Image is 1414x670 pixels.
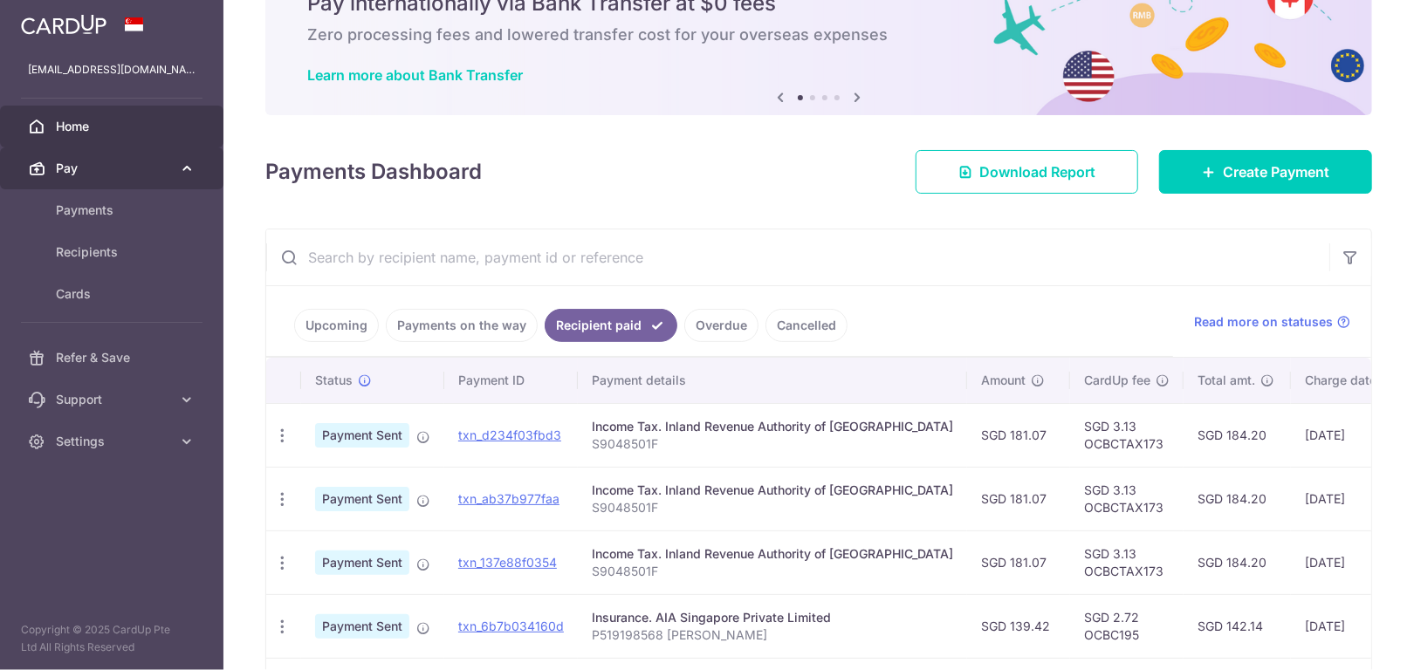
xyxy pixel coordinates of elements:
[1084,372,1150,389] span: CardUp fee
[21,14,106,35] img: CardUp
[1184,530,1291,594] td: SGD 184.20
[1184,403,1291,467] td: SGD 184.20
[967,467,1070,530] td: SGD 181.07
[592,545,953,563] div: Income Tax. Inland Revenue Authority of [GEOGRAPHIC_DATA]
[56,391,171,408] span: Support
[56,160,171,177] span: Pay
[56,433,171,450] span: Settings
[1198,372,1255,389] span: Total amt.
[56,285,171,303] span: Cards
[315,372,353,389] span: Status
[458,619,564,633] a: txn_6b7b034160d
[307,66,523,84] a: Learn more about Bank Transfer
[916,150,1138,194] a: Download Report
[1159,150,1372,194] a: Create Payment
[684,309,758,342] a: Overdue
[315,423,409,448] span: Payment Sent
[1070,467,1184,530] td: SGD 3.13 OCBCTAX173
[1184,594,1291,658] td: SGD 142.14
[979,161,1095,182] span: Download Report
[56,243,171,261] span: Recipients
[56,118,171,135] span: Home
[967,530,1070,594] td: SGD 181.07
[967,403,1070,467] td: SGD 181.07
[444,358,578,403] th: Payment ID
[1194,313,1333,331] span: Read more on statuses
[592,499,953,516] p: S9048501F
[315,614,409,639] span: Payment Sent
[1291,403,1410,467] td: [DATE]
[1291,467,1410,530] td: [DATE]
[307,24,1330,45] h6: Zero processing fees and lowered transfer cost for your overseas expenses
[1305,372,1376,389] span: Charge date
[545,309,677,342] a: Recipient paid
[386,309,538,342] a: Payments on the way
[1194,313,1350,331] a: Read more on statuses
[266,229,1329,285] input: Search by recipient name, payment id or reference
[981,372,1026,389] span: Amount
[578,358,967,403] th: Payment details
[56,202,171,219] span: Payments
[458,427,561,442] a: txn_d234f03fbd3
[56,349,171,366] span: Refer & Save
[265,156,482,188] h4: Payments Dashboard
[458,491,559,506] a: txn_ab37b977faa
[28,61,196,79] p: [EMAIL_ADDRESS][DOMAIN_NAME]
[1070,403,1184,467] td: SGD 3.13 OCBCTAX173
[315,487,409,511] span: Payment Sent
[1223,161,1329,182] span: Create Payment
[458,555,557,570] a: txn_137e88f0354
[1291,594,1410,658] td: [DATE]
[592,563,953,580] p: S9048501F
[1070,594,1184,658] td: SGD 2.72 OCBC195
[592,435,953,453] p: S9048501F
[1070,530,1184,594] td: SGD 3.13 OCBCTAX173
[1184,467,1291,530] td: SGD 184.20
[765,309,848,342] a: Cancelled
[592,609,953,626] div: Insurance. AIA Singapore Private Limited
[592,626,953,644] p: P519198568 [PERSON_NAME]
[1291,530,1410,594] td: [DATE]
[592,418,953,435] div: Income Tax. Inland Revenue Authority of [GEOGRAPHIC_DATA]
[315,550,409,575] span: Payment Sent
[967,594,1070,658] td: SGD 139.42
[294,309,379,342] a: Upcoming
[592,482,953,499] div: Income Tax. Inland Revenue Authority of [GEOGRAPHIC_DATA]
